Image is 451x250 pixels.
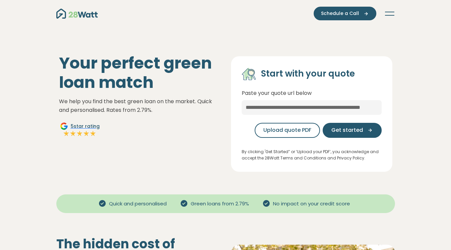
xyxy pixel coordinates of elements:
[71,123,100,130] span: 5 star rating
[90,130,96,137] img: Full star
[314,7,376,20] button: Schedule a Call
[106,200,169,208] span: Quick and personalised
[83,130,90,137] img: Full star
[188,200,252,208] span: Green loans from 2.79%
[242,89,382,98] p: Paste your quote url below
[255,123,320,138] button: Upload quote PDF
[270,200,353,208] span: No impact on your credit score
[59,122,101,138] a: Google5star ratingFull starFull starFull starFull starFull star
[242,148,382,161] p: By clicking 'Get Started” or ‘Upload your PDF’, you acknowledge and accept the 28Watt Terms and C...
[321,10,359,17] span: Schedule a Call
[384,10,395,17] button: Toggle navigation
[76,130,83,137] img: Full star
[59,54,220,92] h1: Your perfect green loan match
[323,123,382,138] button: Get started
[59,97,220,114] p: We help you find the best green loan on the market. Quick and personalised. Rates from 2.79%.
[331,126,363,134] span: Get started
[56,9,98,19] img: 28Watt
[70,130,76,137] img: Full star
[261,68,355,80] h4: Start with your quote
[60,122,68,130] img: Google
[263,126,311,134] span: Upload quote PDF
[63,130,70,137] img: Full star
[56,7,395,20] nav: Main navigation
